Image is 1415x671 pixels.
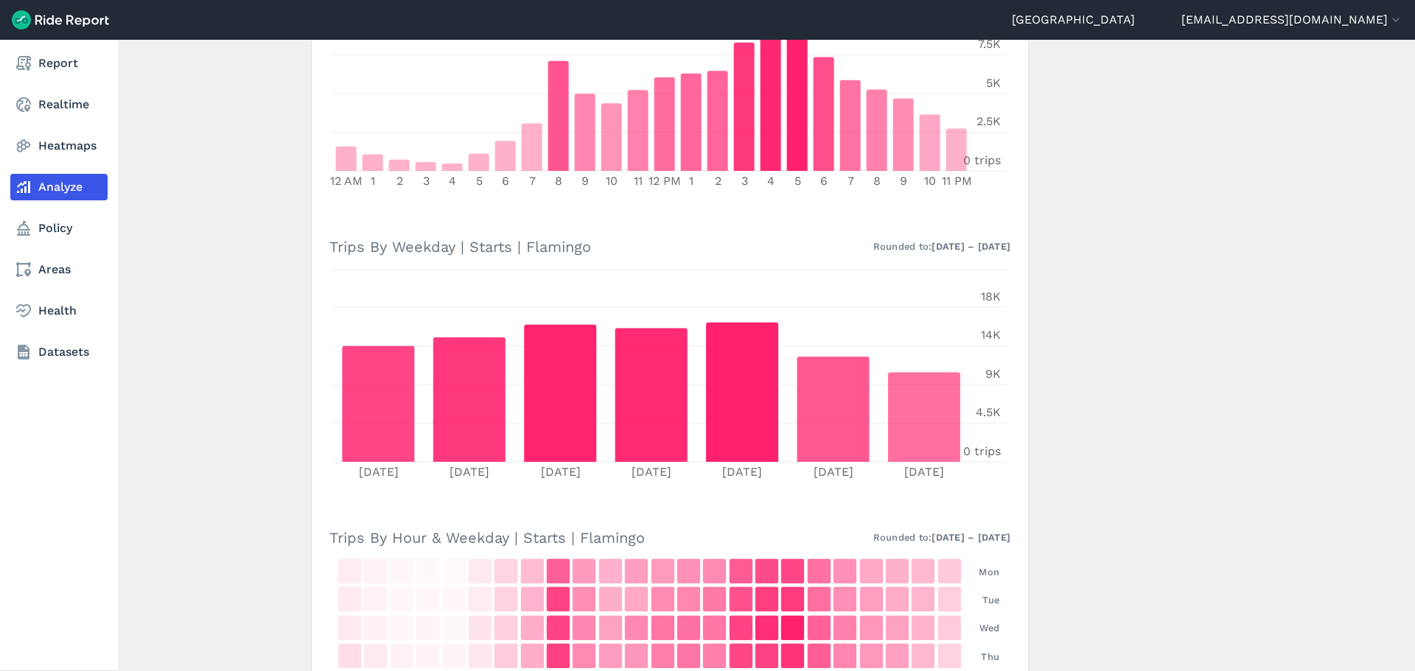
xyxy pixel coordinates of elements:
[741,174,748,188] tspan: 3
[978,37,1001,51] tspan: 7.5K
[632,465,671,479] tspan: [DATE]
[942,174,972,188] tspan: 11 PM
[794,174,801,188] tspan: 5
[476,174,483,188] tspan: 5
[689,174,693,188] tspan: 1
[449,174,456,188] tspan: 4
[924,174,936,188] tspan: 10
[722,465,762,479] tspan: [DATE]
[985,367,1001,381] tspan: 9K
[976,114,1001,128] tspan: 2.5K
[10,339,108,365] a: Datasets
[10,256,108,283] a: Areas
[962,614,999,642] div: Wed
[359,465,399,479] tspan: [DATE]
[329,517,1010,558] h3: Trips By Hour & Weekday | Starts | Flamingo
[962,586,999,614] div: Tue
[963,153,1001,167] tspan: 0 trips
[848,174,854,188] tspan: 7
[10,91,108,118] a: Realtime
[330,174,363,188] tspan: 12 AM
[329,226,1010,267] h3: Trips By Weekday | Starts | Flamingo
[873,530,1011,544] div: Rounded to:
[962,558,999,586] div: Mon
[820,174,828,188] tspan: 6
[10,50,108,77] a: Report
[581,174,589,188] tspan: 9
[932,532,1010,543] strong: [DATE] – [DATE]
[962,642,999,670] div: Thu
[963,444,1001,458] tspan: 0 trips
[981,289,1001,303] tspan: 18K
[649,174,681,188] tspan: 12 PM
[371,174,375,188] tspan: 1
[10,174,108,200] a: Analyze
[976,405,1001,419] tspan: 4.5K
[814,465,853,479] tspan: [DATE]
[10,298,108,324] a: Health
[450,465,489,479] tspan: [DATE]
[1012,11,1135,29] a: [GEOGRAPHIC_DATA]
[12,10,109,29] img: Ride Report
[932,241,1010,252] strong: [DATE] – [DATE]
[502,174,509,188] tspan: 6
[606,174,618,188] tspan: 10
[529,174,536,188] tspan: 7
[904,465,944,479] tspan: [DATE]
[10,215,108,242] a: Policy
[541,465,581,479] tspan: [DATE]
[873,174,881,188] tspan: 8
[1181,11,1403,29] button: [EMAIL_ADDRESS][DOMAIN_NAME]
[10,133,108,159] a: Heatmaps
[873,239,1011,253] div: Rounded to:
[423,174,430,188] tspan: 3
[981,328,1001,342] tspan: 14K
[634,174,643,188] tspan: 11
[767,174,775,188] tspan: 4
[555,174,562,188] tspan: 8
[396,174,403,188] tspan: 2
[900,174,907,188] tspan: 9
[715,174,722,188] tspan: 2
[986,76,1001,90] tspan: 5K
